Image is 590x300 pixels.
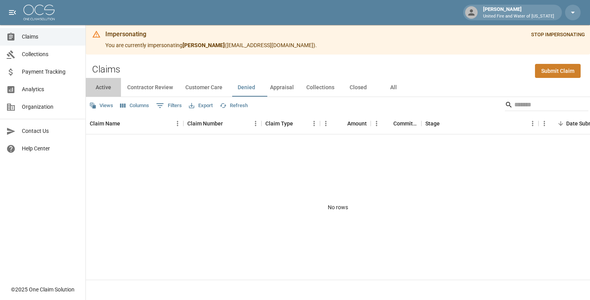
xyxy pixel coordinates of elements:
button: Views [87,100,115,112]
span: Help Center [22,145,79,153]
strong: [PERSON_NAME] [183,42,225,48]
button: Active [86,78,121,97]
p: United Fire and Water of [US_STATE] [483,13,554,20]
img: ocs-logo-white-transparent.png [23,5,55,20]
button: Menu [371,118,382,129]
button: STOP IMPERSONATING [529,29,587,41]
button: Menu [250,118,261,129]
button: Customer Care [179,78,229,97]
div: Claim Type [265,113,293,134]
button: open drawer [5,5,20,20]
button: Show filters [154,99,184,112]
button: Sort [382,118,393,129]
a: Submit Claim [535,64,581,78]
h2: Claims [92,64,120,75]
button: Sort [440,118,451,129]
button: Refresh [218,100,250,112]
button: Sort [223,118,234,129]
div: dynamic tabs [86,78,590,97]
div: Stage [421,113,538,134]
div: Claim Name [90,113,120,134]
div: No rows [86,134,590,280]
span: Analytics [22,85,79,94]
span: Claims [22,33,79,41]
button: Sort [293,118,304,129]
span: Organization [22,103,79,111]
div: Impersonating [105,30,317,39]
button: Export [187,100,215,112]
div: Committed Amount [371,113,421,134]
button: Sort [555,118,566,129]
button: Appraisal [264,78,300,97]
button: Menu [308,118,320,129]
button: Menu [538,118,550,129]
div: [PERSON_NAME] [480,5,557,19]
div: Claim Type [261,113,320,134]
button: Contractor Review [121,78,179,97]
div: Stage [425,113,440,134]
button: Menu [320,118,332,129]
div: Claim Number [183,113,261,134]
div: You are currently impersonating ( [EMAIL_ADDRESS][DOMAIN_NAME] ). [105,27,317,52]
button: Closed [341,78,376,97]
div: Claim Number [187,113,223,134]
div: Amount [320,113,371,134]
span: Collections [22,50,79,58]
button: Sort [336,118,347,129]
button: Menu [527,118,538,129]
button: Collections [300,78,341,97]
div: Search [505,99,588,113]
button: Menu [172,118,183,129]
span: Payment Tracking [22,68,79,76]
div: Committed Amount [393,113,418,134]
div: © 2025 One Claim Solution [11,286,75,293]
button: Sort [120,118,131,129]
button: Denied [229,78,264,97]
span: Contact Us [22,127,79,135]
button: Select columns [118,100,151,112]
div: Claim Name [86,113,183,134]
button: All [376,78,411,97]
div: Amount [347,113,367,134]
